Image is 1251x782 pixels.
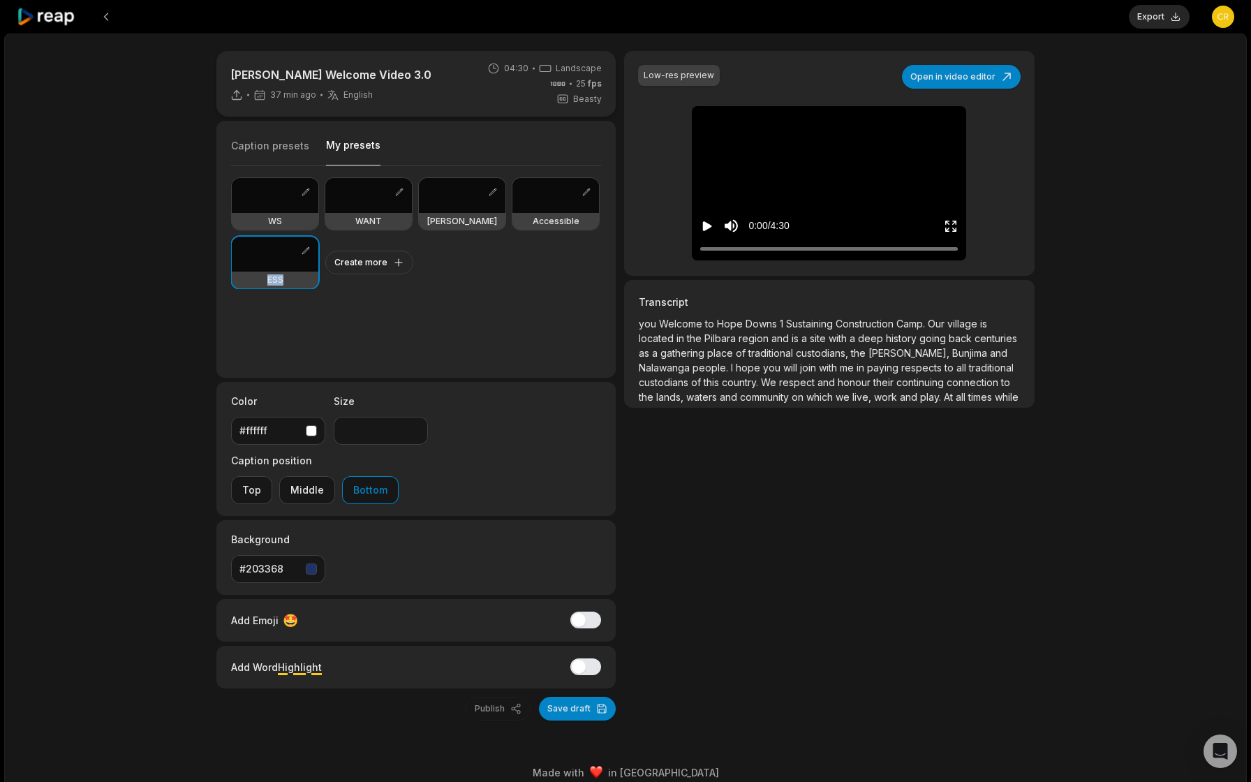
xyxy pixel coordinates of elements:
button: Caption presets [231,139,309,165]
img: heart emoji [590,766,602,779]
span: going [919,332,949,344]
span: Pilbara [704,332,739,344]
span: all [956,362,969,374]
span: the [851,347,868,359]
span: Highlight [278,661,322,673]
span: the [639,391,656,403]
button: Top [231,476,272,504]
span: English [343,89,373,101]
button: Middle [279,476,335,504]
button: #203368 [231,555,325,583]
h3: WS [268,216,282,227]
button: Bottom [342,476,399,504]
span: will [783,362,800,374]
div: Add Word [231,658,322,677]
button: Create more [325,251,413,274]
span: custodians [639,376,691,388]
span: 25 [576,78,602,90]
span: traditional [748,347,796,359]
span: deep [858,332,886,344]
label: Caption position [231,453,399,468]
span: 37 min ago [270,89,316,101]
span: honour [838,376,873,388]
span: to [705,318,717,330]
span: and [990,347,1007,359]
button: Mute sound [723,217,740,235]
span: lands, [656,391,686,403]
span: Welcome [659,318,705,330]
span: of [691,376,704,388]
span: history [886,332,919,344]
span: is [980,318,987,330]
button: Play video [700,213,714,239]
span: waters [686,391,720,403]
span: Add Emoji [231,613,279,628]
span: Bunjima [952,347,990,359]
span: and [771,332,792,344]
span: [PERSON_NAME], [868,347,952,359]
span: back [949,332,975,344]
span: people. [693,362,731,374]
h3: ESS [267,274,283,286]
span: Construction [836,318,896,330]
h3: [PERSON_NAME] [427,216,497,227]
span: which [806,391,836,403]
span: fps [588,78,602,89]
span: of [736,347,748,359]
span: country. [722,376,761,388]
span: Beasty [573,93,602,105]
span: located [639,332,676,344]
span: Sustaining [786,318,836,330]
span: 04:30 [504,62,528,75]
span: I [731,362,736,374]
span: the [687,332,704,344]
span: connection [947,376,1001,388]
span: site [810,332,829,344]
span: me [840,362,857,374]
span: respect [779,376,817,388]
span: is [792,332,801,344]
span: traditional [969,362,1014,374]
label: Background [231,532,325,547]
span: as [639,347,652,359]
span: custodians, [796,347,851,359]
span: to [945,362,956,374]
span: on [792,391,806,403]
button: Save draft [539,697,616,721]
span: village [947,318,980,330]
label: Color [231,394,325,408]
span: a [801,332,810,344]
span: in [676,332,687,344]
span: and [817,376,838,388]
span: Nalawanga [639,362,693,374]
span: region [739,332,771,344]
span: you [639,318,659,330]
span: Camp. [896,318,928,330]
span: while [995,391,1019,403]
span: community [740,391,792,403]
div: Low-res preview [644,69,714,82]
button: Export [1129,5,1190,29]
span: 🤩 [283,611,298,630]
span: times [968,391,995,403]
span: hope [736,362,763,374]
span: all [956,391,968,403]
span: Our [928,318,947,330]
span: join [800,362,819,374]
span: and [900,391,920,403]
span: continuing [896,376,947,388]
div: 0:00 / 4:30 [748,219,789,233]
div: #203368 [239,561,300,576]
h3: Accessible [533,216,579,227]
span: this [704,376,722,388]
span: Hope [717,318,746,330]
span: Landscape [556,62,602,75]
span: with [829,332,850,344]
span: live, [852,391,874,403]
div: Made with in [GEOGRAPHIC_DATA] [17,765,1234,780]
span: a [652,347,660,359]
span: with [819,362,840,374]
span: gathering [660,347,707,359]
span: to [1001,376,1010,388]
